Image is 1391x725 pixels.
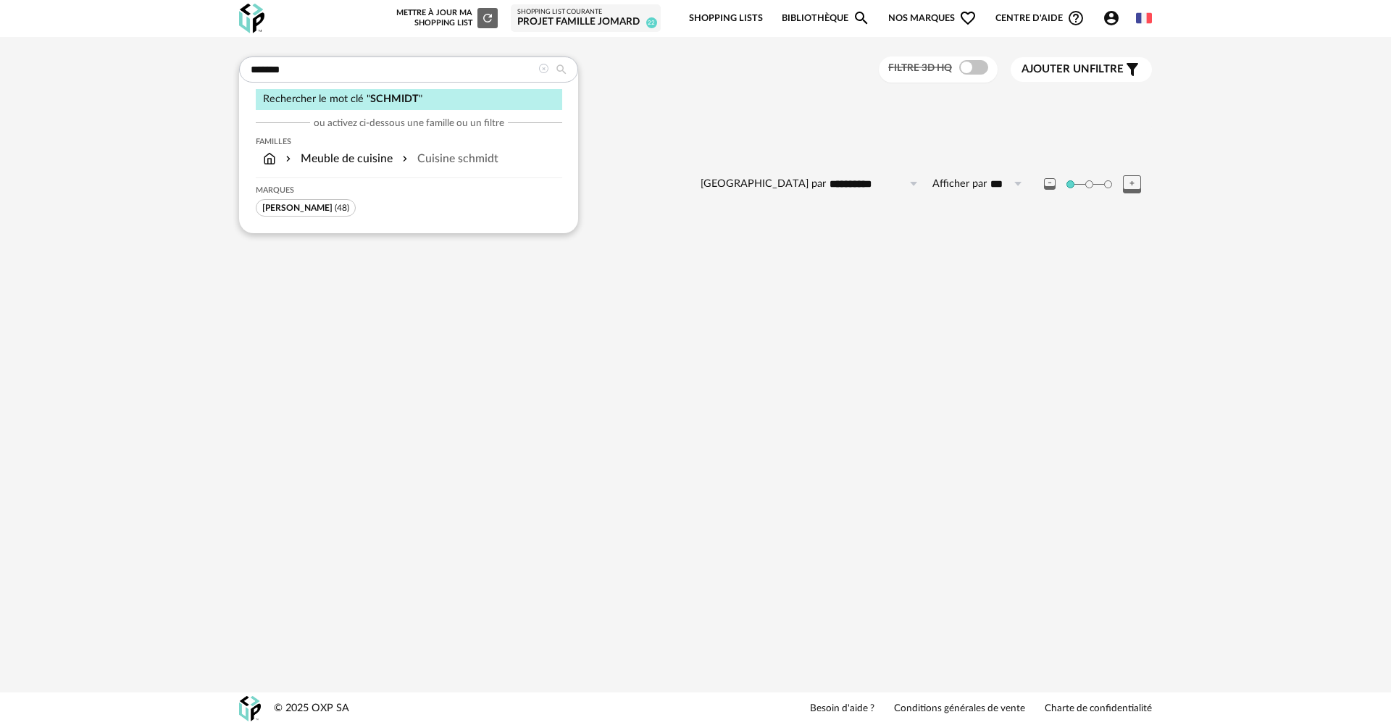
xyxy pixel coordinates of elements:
[1124,61,1141,78] span: Filter icon
[481,14,494,22] span: Refresh icon
[959,9,977,27] span: Heart Outline icon
[335,204,349,212] span: (48)
[393,8,498,28] div: Mettre à jour ma Shopping List
[1022,64,1090,75] span: Ajouter un
[263,151,276,167] img: svg+xml;base64,PHN2ZyB3aWR0aD0iMTYiIGhlaWdodD0iMTciIHZpZXdCb3g9IjAgMCAxNiAxNyIgZmlsbD0ibm9uZSIgeG...
[853,9,870,27] span: Magnify icon
[1067,9,1085,27] span: Help Circle Outline icon
[888,63,952,73] span: Filtre 3D HQ
[517,8,654,29] a: Shopping List courante Projet Famille Jomard 22
[517,8,654,17] div: Shopping List courante
[1045,703,1152,716] a: Charte de confidentialité
[782,1,870,35] a: BibliothèqueMagnify icon
[517,16,654,29] div: Projet Famille Jomard
[314,117,504,130] span: ou activez ci-dessous une famille ou un filtre
[646,17,657,28] span: 22
[256,137,562,147] div: Familles
[888,1,977,35] span: Nos marques
[262,204,333,212] span: [PERSON_NAME]
[283,151,393,167] div: Meuble de cuisine
[239,4,264,33] img: OXP
[689,1,763,35] a: Shopping Lists
[995,9,1085,27] span: Centre d'aideHelp Circle Outline icon
[932,177,987,191] label: Afficher par
[256,185,562,196] div: Marques
[1103,9,1127,27] span: Account Circle icon
[810,703,874,716] a: Besoin d'aide ?
[701,177,826,191] label: [GEOGRAPHIC_DATA] par
[894,703,1025,716] a: Conditions générales de vente
[239,696,261,721] img: OXP
[1103,9,1120,27] span: Account Circle icon
[1022,62,1124,77] span: filtre
[1136,10,1152,26] img: fr
[1011,57,1152,82] button: Ajouter unfiltre Filter icon
[256,89,562,110] div: Rechercher le mot clé " "
[370,93,419,104] span: SCHMIDT
[239,156,1152,172] div: Aucun résultat
[274,702,349,716] div: © 2025 OXP SA
[283,151,294,167] img: svg+xml;base64,PHN2ZyB3aWR0aD0iMTYiIGhlaWdodD0iMTYiIHZpZXdCb3g9IjAgMCAxNiAxNiIgZmlsbD0ibm9uZSIgeG...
